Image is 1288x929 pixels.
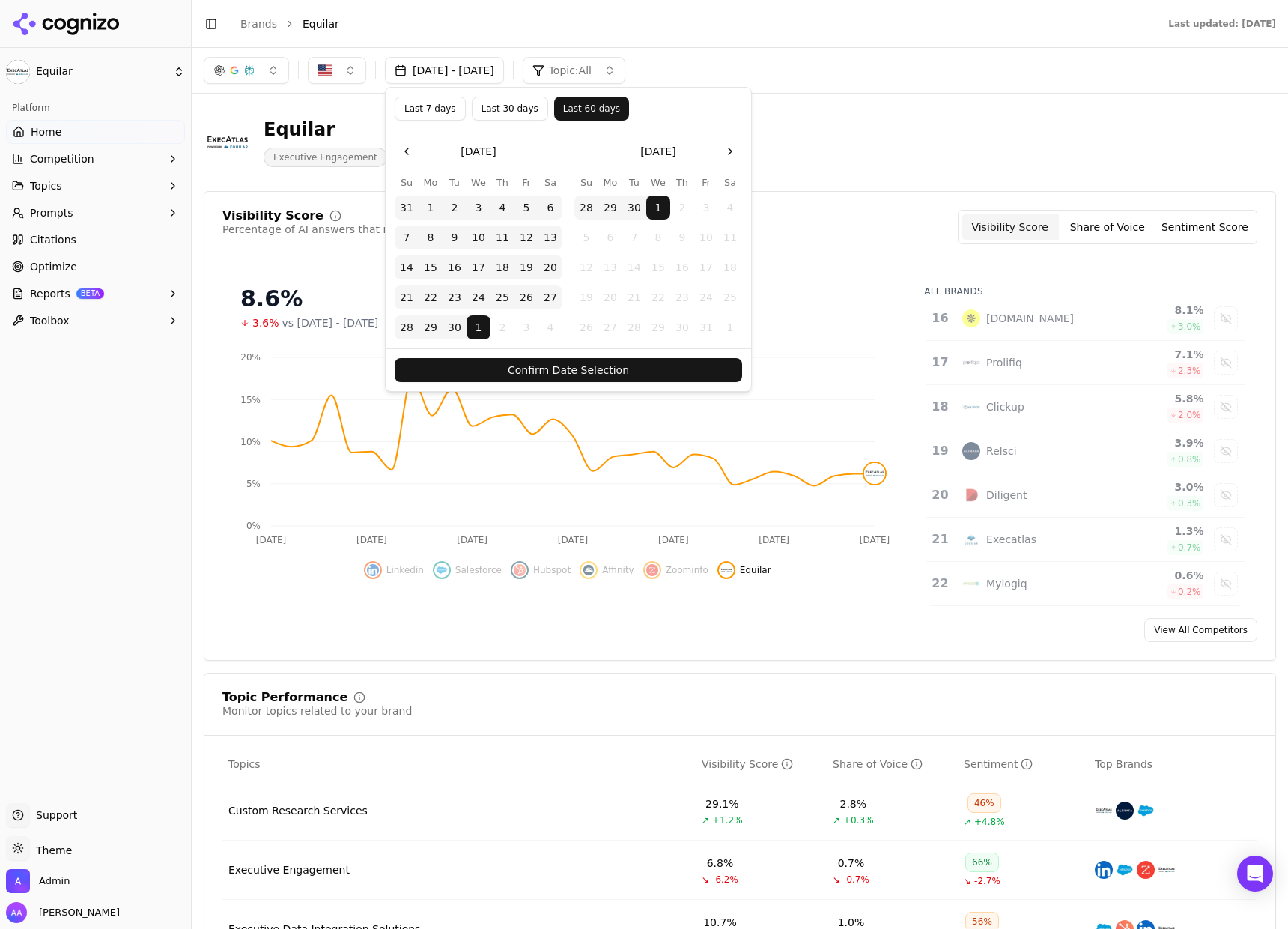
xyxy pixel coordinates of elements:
[222,692,347,703] div: Topic Performance
[490,255,514,279] button: Thursday, September 18th, 2025, selected
[511,561,571,579] button: Show hubspot data
[467,175,490,190] th: Wednesday
[240,18,277,30] a: Brands
[964,875,971,887] span: ↘
[443,285,467,309] button: Tuesday, September 23rd, 2025, selected
[696,748,827,781] th: visibilityScore
[558,535,589,545] tspan: [DATE]
[712,874,738,886] span: -6.2%
[204,118,252,166] img: Equilar
[974,875,1000,887] span: -2.7%
[30,232,76,247] span: Citations
[926,562,1245,606] tr: 22mylogiqMylogiq0.6%0.2%Show mylogiq data
[419,285,443,309] button: Monday, September 22nd, 2025, selected
[30,313,70,328] span: Toolbox
[986,532,1036,547] div: Execatlas
[759,535,789,545] tspan: [DATE]
[6,309,185,333] button: Toolbox
[222,210,323,222] div: Visibility Score
[303,16,339,31] span: Equilar
[932,354,947,372] div: 17
[222,703,412,718] div: Monitor topics related to your brand
[843,874,869,886] span: -0.7%
[443,196,467,220] button: Tuesday, September 2nd, 2025, selected
[1095,757,1152,772] span: Top Brands
[222,222,487,237] div: Percentage of AI answers that mention your brand
[1144,618,1257,642] a: View All Competitors
[1214,572,1238,596] button: Show mylogiq data
[554,97,629,121] button: Last 60 days
[467,226,490,249] button: Wednesday, September 10th, 2025, selected
[443,255,467,279] button: Tuesday, September 16th, 2025, selected
[833,814,840,826] span: ↗
[6,282,185,306] button: ReportsBETA
[1178,497,1201,509] span: 0.3 %
[932,575,947,593] div: 22
[962,575,980,593] img: mylogiq
[6,902,120,923] button: Open user button
[490,226,514,249] button: Thursday, September 11th, 2025, selected
[965,853,999,872] div: 66%
[833,757,923,772] div: Share of Voice
[538,196,562,220] button: Saturday, September 6th, 2025, selected
[30,286,70,301] span: Reports
[455,564,502,576] span: Salesforce
[457,535,487,545] tspan: [DATE]
[538,255,562,279] button: Saturday, September 20th, 2025, selected
[964,816,971,828] span: ↗
[986,488,1027,503] div: Diligent
[30,844,72,856] span: Theme
[580,561,634,579] button: Show affinity data
[1178,321,1201,333] span: 3.0 %
[436,564,448,576] img: salesforce
[718,139,742,163] button: Go to the Next Month
[30,151,94,166] span: Competition
[622,175,646,190] th: Tuesday
[30,205,73,220] span: Prompts
[1095,802,1113,820] img: equilar
[490,175,514,190] th: Thursday
[926,385,1245,429] tr: 18clickupClickup5.8%2.0%Show clickup data
[514,255,538,279] button: Friday, September 19th, 2025, selected
[864,463,885,484] img: equilar
[962,309,980,327] img: apollo.io
[1059,214,1156,240] button: Share of Voice
[1156,214,1254,240] button: Sentiment Score
[252,315,279,330] span: 3.6%
[838,856,865,871] div: 0.7%
[6,60,30,84] img: Equilar
[574,175,742,339] table: October 2025
[932,309,947,327] div: 16
[356,535,387,545] tspan: [DATE]
[1168,18,1276,30] div: Last updated: [DATE]
[6,902,27,923] img: Alp Aysan
[646,175,670,190] th: Wednesday
[1122,347,1204,362] div: 7.1 %
[443,315,467,339] button: Tuesday, September 30th, 2025, selected
[720,564,732,576] img: equilar
[395,358,742,382] button: Confirm Date Selection
[490,285,514,309] button: Thursday, September 25th, 2025, selected
[1214,439,1238,463] button: Show relsci data
[6,120,185,144] a: Home
[490,196,514,220] button: Thursday, September 4th, 2025, selected
[467,315,490,339] button: Today, Wednesday, October 1st, 2025, selected
[246,521,261,531] tspan: 0%
[1116,861,1134,879] img: salesforce
[395,285,419,309] button: Sunday, September 21st, 2025, selected
[962,354,980,372] img: prolifiq
[707,856,734,871] div: 6.8%
[986,311,1074,326] div: [DOMAIN_NAME]
[1089,748,1257,781] th: Top Brands
[395,175,562,339] table: September 2025
[1178,365,1201,377] span: 2.3 %
[30,808,77,823] span: Support
[712,814,743,826] span: +1.2%
[1122,524,1204,539] div: 1.3 %
[666,564,708,576] span: Zoominfo
[926,341,1245,385] tr: 17prolifiqProlifiq7.1%2.3%Show prolifiq data
[583,564,595,576] img: affinity
[1122,435,1204,450] div: 3.9 %
[472,97,548,121] button: Last 30 days
[962,530,980,548] img: execatlas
